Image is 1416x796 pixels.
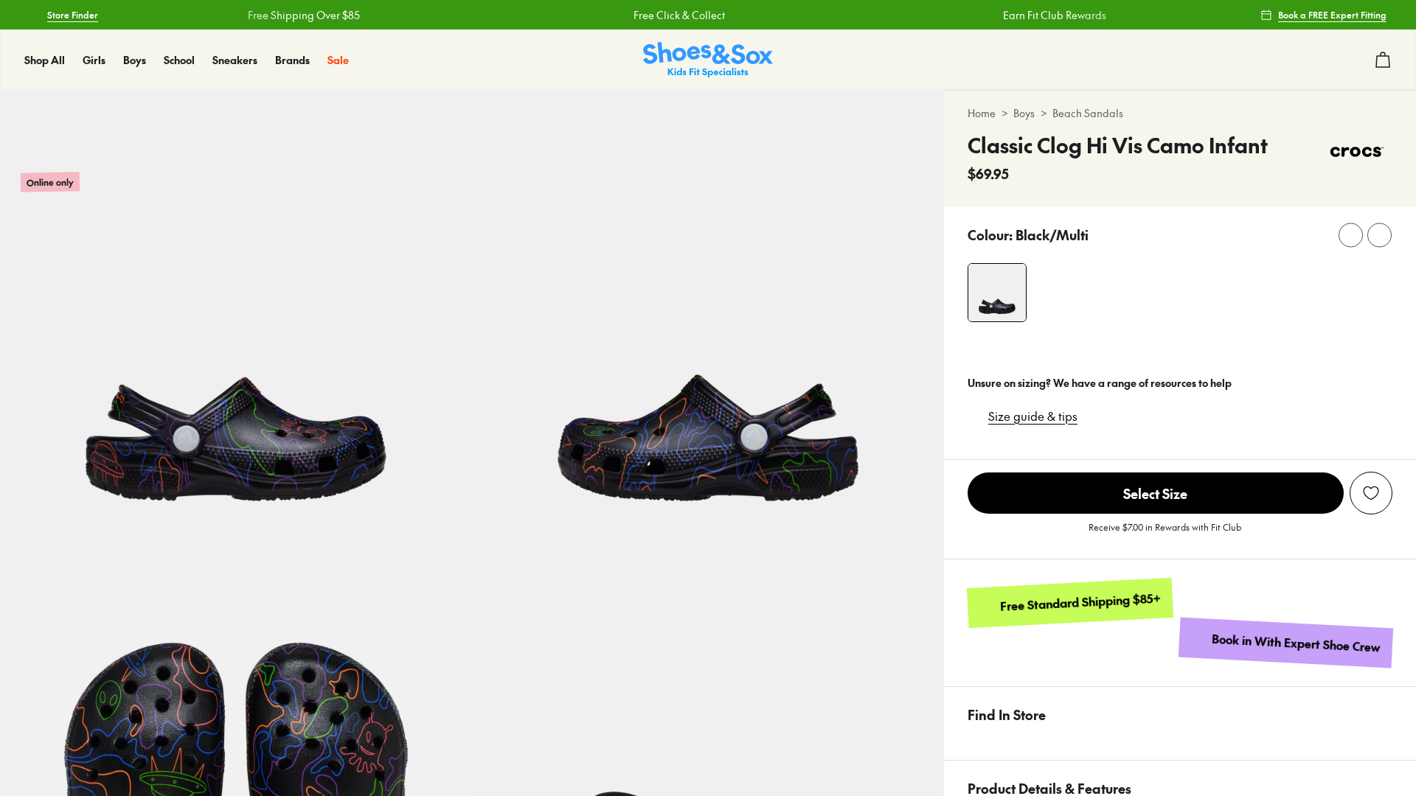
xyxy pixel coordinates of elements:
span: Select Size [968,472,1344,514]
a: Sale [327,52,349,68]
a: Shoes & Sox [643,42,773,78]
img: SNS_Logo_Responsive.svg [643,42,773,78]
span: Sneakers [212,52,257,67]
img: 5-553305_1 [472,90,944,562]
button: Find In Store [944,687,1416,742]
img: 4-553304_1 [968,264,1026,321]
button: Select Size [968,472,1344,514]
img: Vendor logo [1322,130,1392,174]
span: School [164,52,195,67]
a: Brands [275,52,310,68]
a: Store Finder [29,1,98,28]
a: School [164,52,195,68]
span: Brands [275,52,310,67]
div: Free Standard Shipping $85+ [1000,590,1162,615]
h4: Classic Clog Hi Vis Camo Infant [968,130,1268,161]
a: Sneakers [212,52,257,68]
div: Unsure on sizing? We have a range of resources to help [968,375,1392,391]
a: Shop All [24,52,65,68]
a: Book a FREE Expert Fitting [1260,1,1386,28]
a: Size guide & tips [988,408,1077,425]
span: Boys [123,52,146,67]
p: Colour: [968,225,1013,245]
a: Boys [123,52,146,68]
span: $69.95 [968,164,1009,184]
span: Shop All [24,52,65,67]
p: Online only [21,172,80,192]
a: Girls [83,52,105,68]
a: Boys [1013,105,1035,121]
a: Free Shipping Over $85 [248,7,360,23]
p: Receive $7.00 in Rewards with Fit Club [1089,520,1241,547]
p: Black/Multi [1016,225,1089,245]
button: Add to Wishlist [1350,472,1392,514]
span: Sale [327,52,349,67]
span: Book a FREE Expert Fitting [1278,8,1386,21]
a: Earn Fit Club Rewards [1003,7,1106,23]
a: Beach Sandals [1052,105,1123,121]
span: Find In Store [968,693,1046,736]
span: Store Finder [47,8,98,21]
div: Book in With Expert Shoe Crew [1212,631,1381,656]
a: Free Click & Collect [634,7,725,23]
div: > > [968,105,1392,121]
span: Girls [83,52,105,67]
a: Home [968,105,996,121]
a: Book in With Expert Shoe Crew [1179,618,1393,668]
a: Free Standard Shipping $85+ [967,578,1173,628]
